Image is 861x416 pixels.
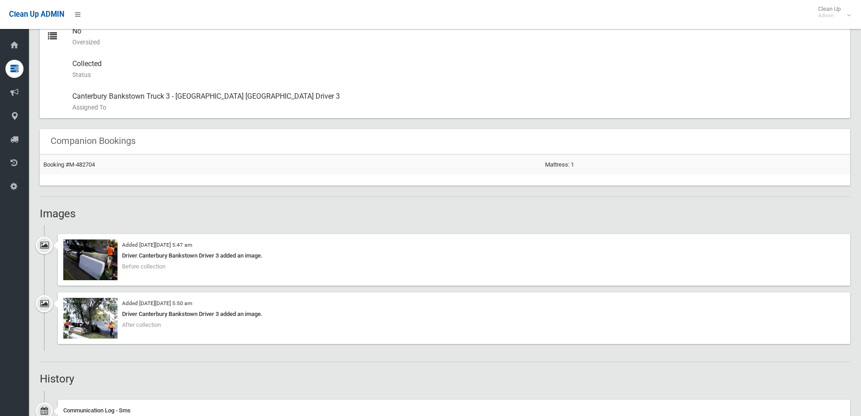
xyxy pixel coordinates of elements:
small: Status [72,69,843,80]
td: Mattress: 1 [541,154,850,175]
div: No [72,20,843,53]
h2: History [40,373,850,385]
small: Added [DATE][DATE] 5:47 am [122,242,192,248]
span: Before collection [122,263,165,270]
img: 2025-09-1705.46.587491559224826199793.jpg [63,239,118,280]
small: Admin [818,12,841,19]
div: Driver Canterbury Bankstown Driver 3 added an image. [63,250,845,261]
span: After collection [122,321,161,328]
small: Assigned To [72,102,843,113]
small: Oversized [72,37,843,48]
h2: Images [40,208,850,220]
a: Booking #M-482704 [43,161,95,168]
div: Canterbury Bankstown Truck 3 - [GEOGRAPHIC_DATA] [GEOGRAPHIC_DATA] Driver 3 [72,86,843,118]
img: 2025-09-1705.49.42544290410289641155.jpg [63,298,118,339]
span: Clean Up ADMIN [9,10,64,19]
div: Communication Log - Sms [63,405,845,416]
span: Clean Up [814,5,850,19]
div: Driver Canterbury Bankstown Driver 3 added an image. [63,309,845,320]
header: Companion Bookings [40,132,146,150]
small: Added [DATE][DATE] 5:50 am [122,300,192,306]
div: Collected [72,53,843,86]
